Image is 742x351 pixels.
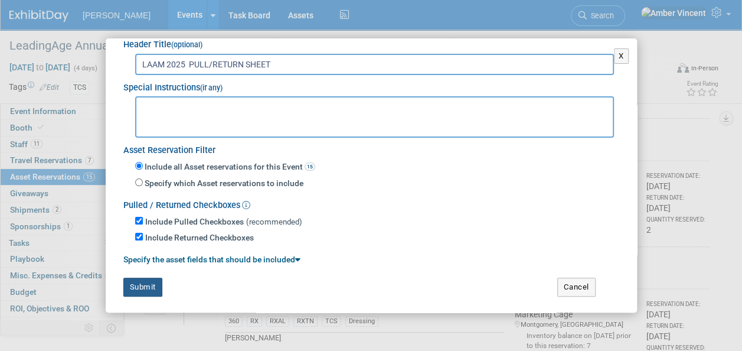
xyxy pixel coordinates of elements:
[123,278,162,297] button: Submit
[145,232,254,244] label: Include Returned Checkboxes
[123,138,619,157] div: Asset Reservation Filter
[200,84,223,92] small: (if any)
[143,178,303,190] label: Specify which Asset reservations to include
[305,162,315,171] span: 15
[123,75,619,95] div: Special Instructions
[123,32,619,51] div: Header Title
[123,193,619,212] div: Pulled / Returned Checkboxes
[123,255,300,264] a: Specify the asset fields that should be included
[557,278,596,297] button: Cancel
[614,48,629,64] button: X
[171,41,202,49] small: (optional)
[143,161,315,173] label: Include all Asset reservations for this Event
[246,217,302,226] span: (recommended)
[145,216,244,228] label: Include Pulled Checkboxes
